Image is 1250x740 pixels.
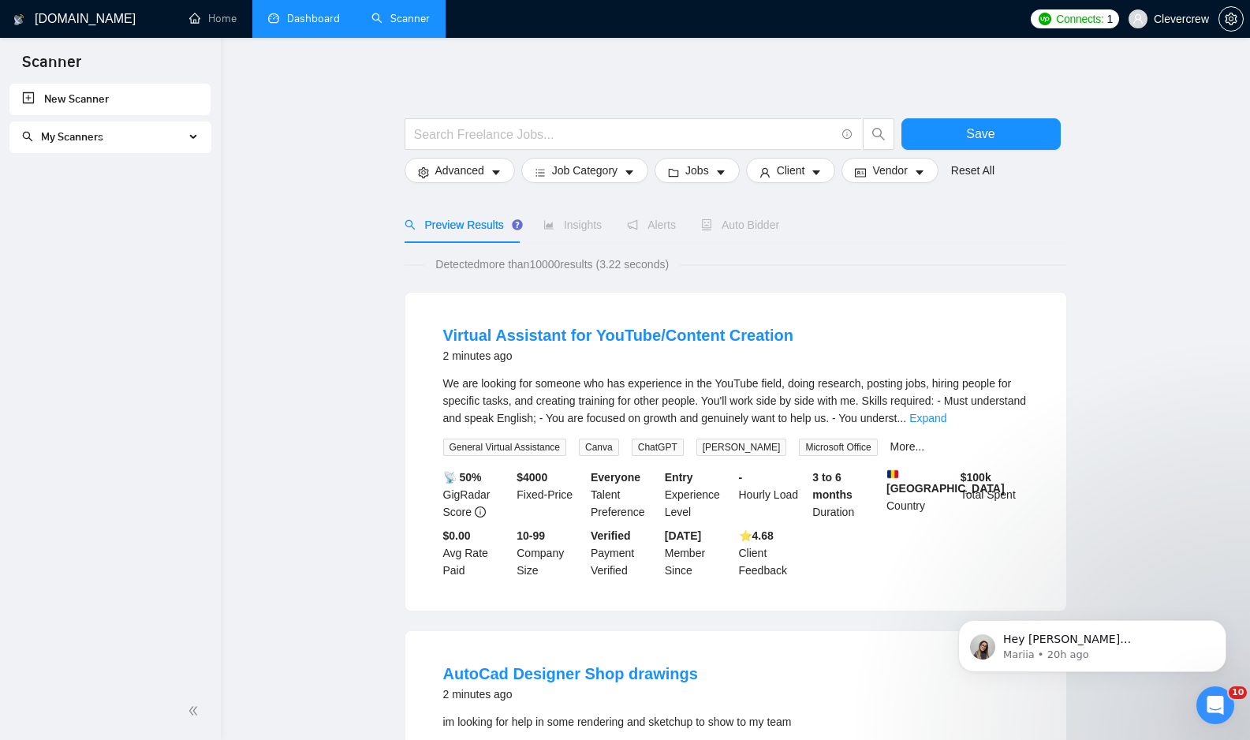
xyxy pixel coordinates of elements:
button: userClientcaret-down [746,158,836,183]
span: setting [418,166,429,178]
span: bars [535,166,546,178]
b: $ 100k [961,471,991,484]
span: Save [966,124,994,144]
span: search [22,131,33,142]
div: Payment Verified [588,527,662,579]
img: upwork-logo.png [1039,13,1051,25]
button: search [863,118,894,150]
span: My Scanners [41,130,103,144]
span: search [864,127,894,141]
span: caret-down [491,166,502,178]
b: - [739,471,743,484]
div: Avg Rate Paid [440,527,514,579]
div: im looking for help in some rendering and sketchup to show to my team [443,713,1028,731]
div: Talent Preference [588,469,662,521]
span: setting [1219,13,1243,25]
a: searchScanner [371,12,430,25]
span: info-circle [842,129,853,140]
div: Fixed-Price [513,469,588,521]
span: caret-down [624,166,635,178]
div: We are looking for someone who has experience in the YouTube field, doing research, posting jobs,... [443,375,1028,427]
b: 📡 50% [443,471,482,484]
span: Microsoft Office [799,439,877,456]
div: 2 minutes ago [443,685,698,704]
li: New Scanner [9,84,211,115]
div: Country [883,469,957,521]
div: Hourly Load [736,469,810,521]
span: info-circle [475,506,486,518]
a: Reset All [951,162,994,179]
span: ChatGPT [632,439,684,456]
button: folderJobscaret-down [655,158,740,183]
a: homeHome [189,12,237,25]
span: idcard [855,166,866,178]
span: Vendor [872,162,907,179]
span: Canva [579,439,619,456]
b: Verified [591,529,631,542]
span: Insights [543,219,602,231]
div: Experience Level [662,469,736,521]
span: notification [627,219,638,230]
button: Save [901,118,1061,150]
span: Detected more than 10000 results (3.22 seconds) [424,256,680,273]
button: idcardVendorcaret-down [841,158,938,183]
b: $ 4000 [517,471,547,484]
b: 3 to 6 months [812,471,853,501]
a: Expand [909,412,946,424]
a: More... [890,440,925,453]
input: Search Freelance Jobs... [414,125,835,144]
span: 10 [1229,686,1247,699]
span: Scanner [9,50,94,84]
span: Advanced [435,162,484,179]
span: My Scanners [22,130,103,144]
span: user [759,166,771,178]
span: search [405,219,416,230]
img: 🇷🇴 [887,469,898,480]
div: Tooltip anchor [510,218,524,232]
span: 1 [1106,10,1113,28]
div: Duration [809,469,883,521]
span: Connects: [1056,10,1103,28]
span: folder [668,166,679,178]
span: [PERSON_NAME] [696,439,787,456]
span: Alerts [627,219,676,231]
div: 2 minutes ago [443,346,793,365]
span: Auto Bidder [701,219,779,231]
div: Client Feedback [736,527,810,579]
div: GigRadar Score [440,469,514,521]
b: [DATE] [665,529,701,542]
a: New Scanner [22,84,198,115]
img: logo [13,7,24,32]
span: caret-down [914,166,925,178]
button: setting [1218,6,1244,32]
span: We are looking for someone who has experience in the YouTube field, doing research, posting jobs,... [443,377,1027,424]
iframe: Intercom notifications message [935,587,1250,697]
button: barsJob Categorycaret-down [521,158,648,183]
span: caret-down [811,166,822,178]
span: robot [701,219,712,230]
a: Virtual Assistant for YouTube/Content Creation [443,327,793,344]
span: area-chart [543,219,554,230]
a: AutoCad Designer Shop drawings [443,665,698,682]
a: setting [1218,13,1244,25]
div: Company Size [513,527,588,579]
b: [GEOGRAPHIC_DATA] [886,469,1005,495]
div: Total Spent [957,469,1032,521]
b: 10-99 [517,529,545,542]
b: Entry [665,471,693,484]
b: Everyone [591,471,640,484]
span: double-left [188,703,203,719]
span: Preview Results [405,219,518,231]
span: General Virtual Assistance [443,439,567,456]
b: $0.00 [443,529,471,542]
b: ⭐️ 4.68 [739,529,774,542]
iframe: Intercom live chat [1196,686,1234,724]
span: Job Category [552,162,618,179]
span: ... [897,412,906,424]
button: settingAdvancedcaret-down [405,158,515,183]
span: caret-down [715,166,726,178]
